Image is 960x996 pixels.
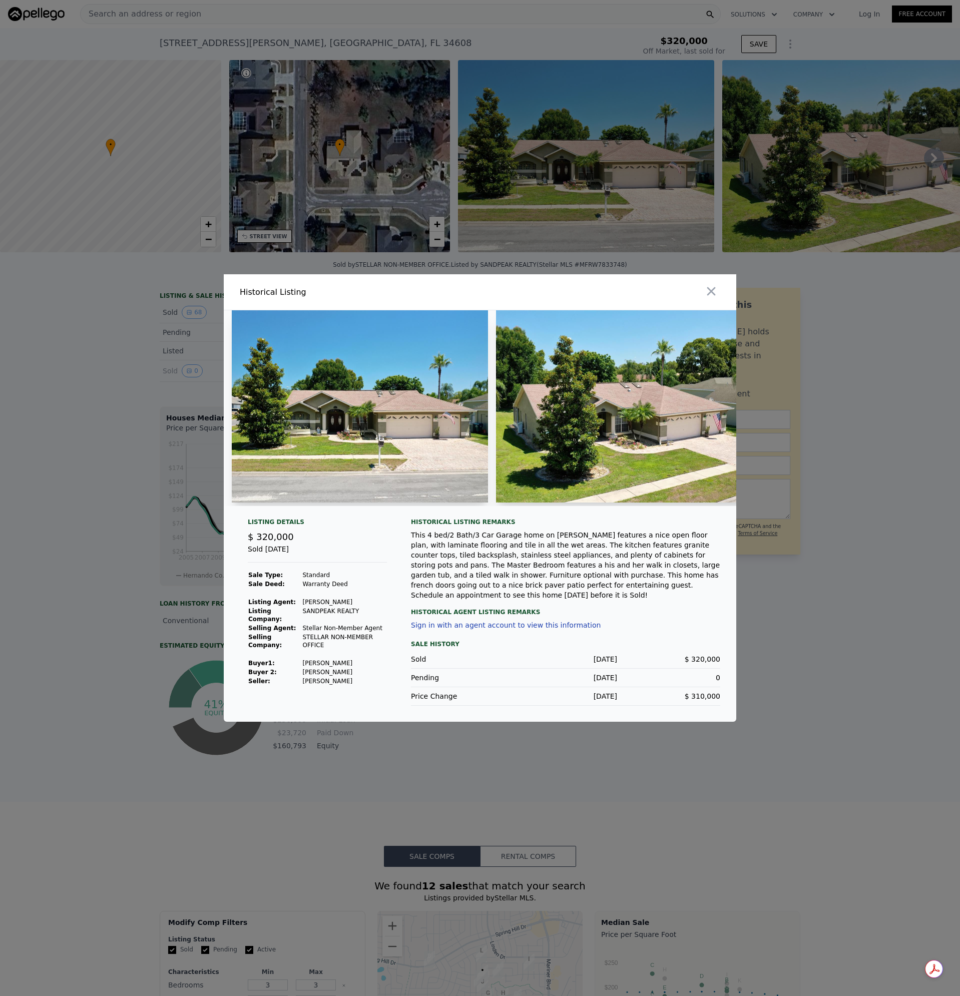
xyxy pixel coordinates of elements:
strong: Sale Type: [248,572,283,579]
td: Warranty Deed [302,580,387,589]
td: [PERSON_NAME] [302,677,387,686]
div: Sold [DATE] [248,544,387,563]
td: [PERSON_NAME] [302,668,387,677]
button: Sign in with an agent account to view this information [411,621,601,629]
div: [DATE] [514,691,617,701]
span: $ 310,000 [685,692,720,700]
div: [DATE] [514,673,617,683]
div: Historical Listing [240,286,476,298]
strong: Sale Deed: [248,581,285,588]
strong: Listing Company: [248,608,282,623]
div: [DATE] [514,654,617,664]
strong: Buyer 2: [248,669,277,676]
strong: Listing Agent: [248,599,296,606]
td: SANDPEAK REALTY [302,607,387,624]
img: Property Img [496,310,752,503]
img: Property Img [232,310,488,503]
div: Historical Listing remarks [411,518,720,526]
strong: Selling Agent: [248,625,296,632]
div: Sale History [411,638,720,650]
td: Standard [302,571,387,580]
div: 0 [617,673,720,683]
div: Pending [411,673,514,683]
span: $ 320,000 [248,532,294,542]
div: Listing Details [248,518,387,530]
td: STELLAR NON-MEMBER OFFICE [302,633,387,650]
div: Historical Agent Listing Remarks [411,600,720,616]
strong: Buyer 1 : [248,660,275,667]
span: $ 320,000 [685,655,720,663]
td: Stellar Non-Member Agent [302,624,387,633]
strong: Selling Company: [248,634,282,649]
div: This 4 bed/2 Bath/3 Car Garage home on [PERSON_NAME] features a nice open floor plan, with lamina... [411,530,720,600]
strong: Seller : [248,678,270,685]
div: Sold [411,654,514,664]
td: [PERSON_NAME] [302,659,387,668]
div: Price Change [411,691,514,701]
td: [PERSON_NAME] [302,598,387,607]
